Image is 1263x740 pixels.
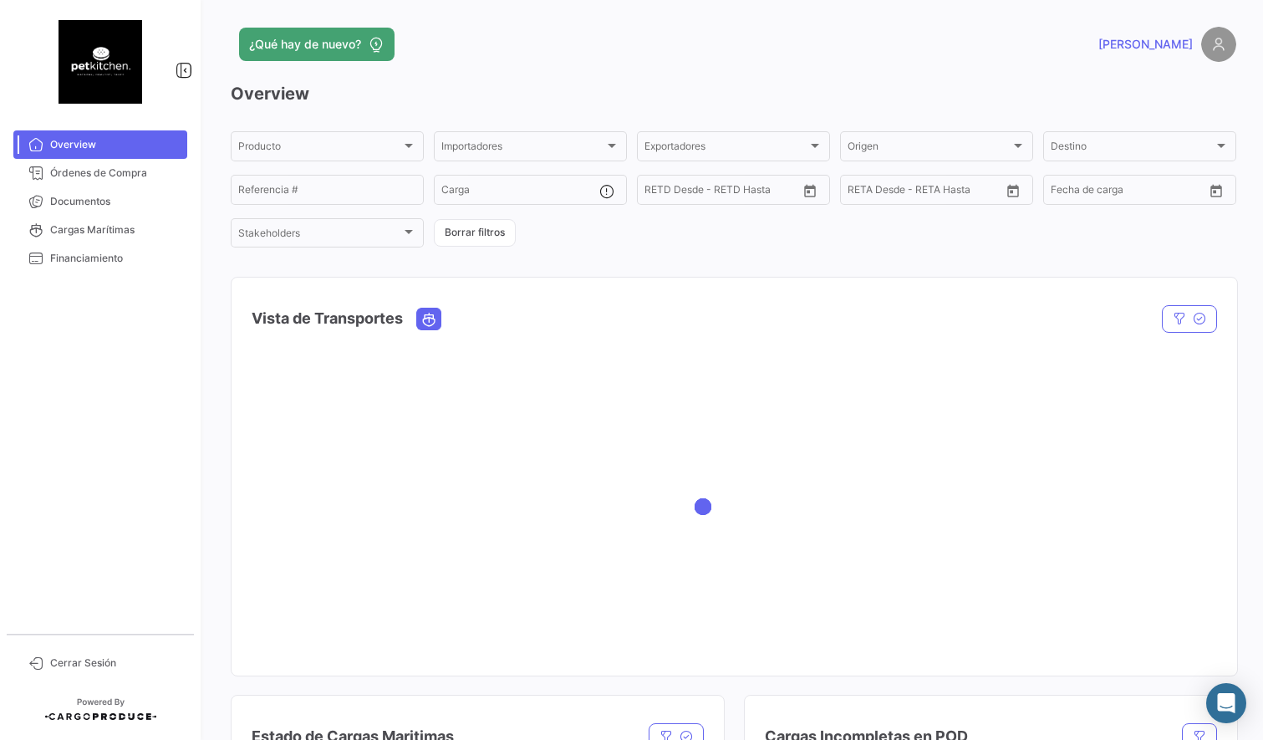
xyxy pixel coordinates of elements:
[238,143,401,155] span: Producto
[644,186,675,198] input: Desde
[848,186,878,198] input: Desde
[889,186,962,198] input: Hasta
[50,656,181,671] span: Cerrar Sesión
[1206,683,1246,723] div: Abrir Intercom Messenger
[50,194,181,209] span: Documentos
[238,230,401,242] span: Stakeholders
[13,244,187,273] a: Financiamiento
[1051,186,1081,198] input: Desde
[644,143,807,155] span: Exportadores
[1204,178,1229,203] button: Open calendar
[1098,36,1193,53] span: [PERSON_NAME]
[417,309,441,329] button: Ocean
[59,20,142,104] img: 54c7ca15-ec7a-4ae1-9078-87519ee09adb.png
[50,137,181,152] span: Overview
[13,159,187,187] a: Órdenes de Compra
[50,251,181,266] span: Financiamiento
[1201,27,1236,62] img: placeholder-user.png
[50,222,181,237] span: Cargas Marítimas
[13,187,187,216] a: Documentos
[441,143,604,155] span: Importadores
[686,186,759,198] input: Hasta
[252,307,403,330] h4: Vista de Transportes
[1092,186,1165,198] input: Hasta
[434,219,516,247] button: Borrar filtros
[1051,143,1214,155] span: Destino
[13,130,187,159] a: Overview
[239,28,395,61] button: ¿Qué hay de nuevo?
[231,82,1236,105] h3: Overview
[13,216,187,244] a: Cargas Marítimas
[249,36,361,53] span: ¿Qué hay de nuevo?
[848,143,1011,155] span: Origen
[1001,178,1026,203] button: Open calendar
[797,178,822,203] button: Open calendar
[50,166,181,181] span: Órdenes de Compra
